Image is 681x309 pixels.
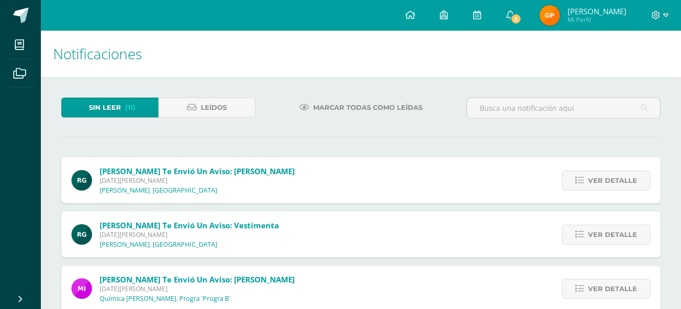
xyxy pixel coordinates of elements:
span: [DATE][PERSON_NAME] [100,230,279,239]
a: Sin leer(11) [61,98,158,117]
p: Química [PERSON_NAME]. Progra 'Progra B' [100,295,230,303]
span: [PERSON_NAME] [568,6,626,16]
img: e71b507b6b1ebf6fbe7886fc31de659d.png [72,278,92,299]
span: Ver detalle [588,279,637,298]
a: Leídos [158,98,255,117]
span: [PERSON_NAME] te envió un aviso: [PERSON_NAME] [100,274,295,284]
p: [PERSON_NAME]. [GEOGRAPHIC_DATA] [100,186,217,195]
span: [DATE][PERSON_NAME] [100,284,295,293]
span: Sin leer [89,98,121,117]
span: Notificaciones [53,44,142,63]
a: Marcar todas como leídas [287,98,435,117]
span: [DATE][PERSON_NAME] [100,176,295,185]
span: Mi Perfil [568,15,626,24]
span: Ver detalle [588,171,637,190]
img: 24ef3269677dd7dd963c57b86ff4a022.png [72,224,92,245]
span: [PERSON_NAME] te envió un aviso: [PERSON_NAME] [100,166,295,176]
span: Ver detalle [588,225,637,244]
span: 3 [510,13,522,25]
span: Marcar todas como leídas [313,98,422,117]
img: 24ef3269677dd7dd963c57b86ff4a022.png [72,170,92,191]
span: (11) [125,98,135,117]
p: [PERSON_NAME]. [GEOGRAPHIC_DATA] [100,241,217,249]
input: Busca una notificación aquí [467,98,660,118]
span: Leídos [201,98,227,117]
span: [PERSON_NAME] te envió un aviso: Vestimenta [100,220,279,230]
img: 18f78e33ba36927068e7765bfc414182.png [539,5,560,26]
